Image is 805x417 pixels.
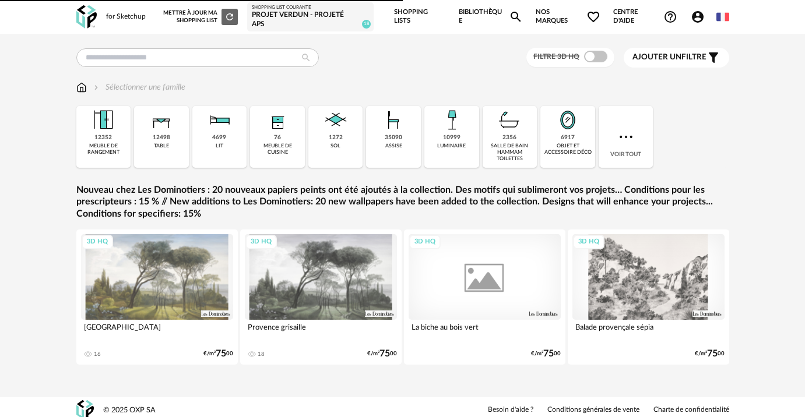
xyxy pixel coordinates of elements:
img: svg+xml;base64,PHN2ZyB3aWR0aD0iMTYiIGhlaWdodD0iMTciIHZpZXdCb3g9IjAgMCAxNiAxNyIgZmlsbD0ibm9uZSIgeG... [76,82,87,93]
div: Sélectionner une famille [92,82,185,93]
span: Account Circle icon [691,10,710,24]
div: 3D HQ [245,235,277,249]
div: 18 [258,351,265,358]
div: lit [216,143,223,149]
a: 3D HQ La biche au bois vert €/m²7500 [404,229,565,365]
div: Voir tout [599,106,653,168]
div: 1272 [329,134,343,142]
div: Balade provençale sépia [572,320,725,343]
img: svg+xml;base64,PHN2ZyB3aWR0aD0iMTYiIGhlaWdodD0iMTYiIHZpZXdCb3g9IjAgMCAxNiAxNiIgZmlsbD0ibm9uZSIgeG... [92,82,101,93]
a: Nouveau chez Les Dominotiers : 20 nouveaux papiers peints ont été ajoutés à la collection. Des mo... [76,184,729,220]
span: Refresh icon [224,13,235,19]
a: Charte de confidentialité [653,405,729,415]
div: assise [385,143,402,149]
div: 6917 [561,134,575,142]
span: Ajouter un [632,53,681,61]
span: 75 [707,350,718,358]
a: 3D HQ Provence grisaille 18 €/m²7500 [240,229,402,365]
div: 35090 [385,134,402,142]
div: 12352 [94,134,112,142]
button: Ajouter unfiltre Filter icon [624,48,729,68]
img: Luminaire.png [438,106,466,134]
div: €/m² 00 [203,350,233,358]
img: Miroir.png [554,106,582,134]
a: 3D HQ Balade provençale sépia €/m²7500 [568,229,729,365]
img: Salle%20de%20bain.png [495,106,523,134]
span: 75 [543,350,554,358]
div: La biche au bois vert [409,320,561,343]
span: Filter icon [706,51,720,65]
div: 4699 [212,134,226,142]
span: Heart Outline icon [586,10,600,24]
a: 3D HQ [GEOGRAPHIC_DATA] 16 €/m²7500 [76,229,238,365]
div: 16 [94,351,101,358]
div: Shopping List courante [252,5,369,10]
span: 75 [216,350,226,358]
div: €/m² 00 [367,350,397,358]
img: OXP [76,5,97,29]
div: meuble de cuisine [254,143,301,156]
div: luminaire [437,143,466,149]
a: Shopping List courante Projet Verdun - Projeté APS 18 [252,5,369,29]
img: Table.png [147,106,175,134]
span: 18 [362,20,371,29]
div: Provence grisaille [245,320,397,343]
img: Assise.png [379,106,407,134]
div: table [154,143,169,149]
div: for Sketchup [106,12,146,22]
div: [GEOGRAPHIC_DATA] [81,320,233,343]
span: Filtre 3D HQ [533,53,579,60]
div: €/m² 00 [695,350,725,358]
div: Mettre à jour ma Shopping List [163,9,238,25]
div: objet et accessoire déco [544,143,592,156]
div: 3D HQ [82,235,113,249]
span: Help Circle Outline icon [663,10,677,24]
img: Literie.png [205,106,233,134]
span: Magnify icon [509,10,523,24]
span: Account Circle icon [691,10,705,24]
span: Centre d'aideHelp Circle Outline icon [613,8,677,25]
div: meuble de rangement [80,143,128,156]
div: Projet Verdun - Projeté APS [252,10,369,29]
a: Conditions générales de vente [547,405,639,415]
img: Rangement.png [263,106,291,134]
div: 2356 [502,134,516,142]
span: 75 [379,350,390,358]
div: sol [331,143,340,149]
span: filtre [632,52,706,62]
div: 12498 [153,134,170,142]
div: 10999 [443,134,460,142]
a: Besoin d'aide ? [488,405,533,415]
div: 3D HQ [409,235,441,249]
img: Sol.png [322,106,350,134]
img: Meuble%20de%20rangement.png [89,106,117,134]
div: €/m² 00 [531,350,561,358]
div: 76 [274,134,281,142]
img: fr [716,10,729,23]
div: © 2025 OXP SA [103,405,156,415]
div: 3D HQ [573,235,604,249]
div: salle de bain hammam toilettes [486,143,534,162]
img: more.7b13dc1.svg [617,128,635,146]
